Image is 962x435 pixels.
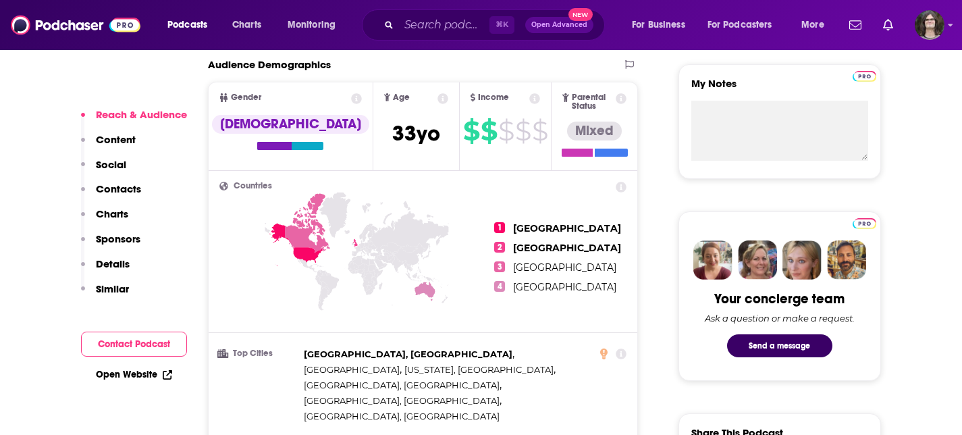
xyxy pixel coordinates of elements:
span: [GEOGRAPHIC_DATA] [513,242,621,254]
p: Sponsors [96,232,140,245]
span: , [304,347,514,362]
span: [GEOGRAPHIC_DATA], [GEOGRAPHIC_DATA] [304,380,500,390]
p: Content [96,133,136,146]
span: [GEOGRAPHIC_DATA] [304,364,400,375]
span: $ [532,120,547,142]
span: New [568,8,593,21]
h3: Top Cities [219,349,298,358]
h2: Audience Demographics [208,58,331,71]
p: Social [96,158,126,171]
span: 1 [494,222,505,233]
button: open menu [158,14,225,36]
button: Show profile menu [915,10,944,40]
button: Contacts [81,182,141,207]
span: For Podcasters [707,16,772,34]
img: User Profile [915,10,944,40]
img: Jon Profile [827,240,866,280]
button: open menu [278,14,353,36]
img: Podchaser - Follow, Share and Rate Podcasts [11,12,140,38]
span: ⌘ K [489,16,514,34]
button: Reach & Audience [81,108,187,133]
p: Contacts [96,182,141,195]
button: Similar [81,282,129,307]
div: [DEMOGRAPHIC_DATA] [212,115,369,134]
button: Content [81,133,136,158]
a: Show notifications dropdown [878,14,899,36]
span: , [304,378,502,393]
a: Pro website [853,69,876,82]
button: Open AdvancedNew [525,17,593,33]
a: Charts [223,14,269,36]
span: 3 [494,261,505,272]
label: My Notes [691,77,868,101]
span: $ [481,120,497,142]
button: open menu [699,14,792,36]
button: open menu [792,14,841,36]
span: Age [393,93,410,102]
span: [GEOGRAPHIC_DATA] [513,261,616,274]
p: Details [96,257,130,270]
a: Pro website [853,216,876,229]
span: 33 yo [392,120,440,147]
button: Contact Podcast [81,332,187,357]
span: [GEOGRAPHIC_DATA] [513,222,621,234]
div: Your concierge team [714,290,845,307]
span: $ [463,120,479,142]
span: Parental Status [572,93,614,111]
span: [GEOGRAPHIC_DATA], [GEOGRAPHIC_DATA] [304,411,500,421]
span: $ [515,120,531,142]
p: Reach & Audience [96,108,187,121]
span: Logged in as jack14248 [915,10,944,40]
button: open menu [622,14,702,36]
a: Open Website [96,369,172,380]
span: , [304,393,502,409]
span: $ [498,120,514,142]
span: Income [478,93,509,102]
img: Jules Profile [782,240,822,280]
span: Podcasts [167,16,207,34]
span: For Business [632,16,685,34]
a: Show notifications dropdown [844,14,867,36]
span: 2 [494,242,505,253]
span: [GEOGRAPHIC_DATA] [513,281,616,293]
button: Details [81,257,130,282]
div: Mixed [567,122,622,140]
span: More [801,16,824,34]
p: Charts [96,207,128,220]
span: 4 [494,281,505,292]
button: Sponsors [81,232,140,257]
span: Open Advanced [531,22,587,28]
img: Podchaser Pro [853,218,876,229]
span: Countries [234,182,272,190]
span: [US_STATE], [GEOGRAPHIC_DATA] [404,364,554,375]
span: Charts [232,16,261,34]
span: Gender [231,93,261,102]
span: , [404,362,556,378]
img: Sydney Profile [693,240,732,280]
button: Send a message [727,334,832,357]
input: Search podcasts, credits, & more... [399,14,489,36]
button: Charts [81,207,128,232]
span: [GEOGRAPHIC_DATA], [GEOGRAPHIC_DATA] [304,349,512,359]
img: Barbara Profile [738,240,777,280]
img: Podchaser Pro [853,71,876,82]
div: Search podcasts, credits, & more... [375,9,618,41]
span: , [304,362,402,378]
span: [GEOGRAPHIC_DATA], [GEOGRAPHIC_DATA] [304,395,500,406]
p: Similar [96,282,129,295]
button: Social [81,158,126,183]
span: Monitoring [288,16,336,34]
div: Ask a question or make a request. [705,313,855,324]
